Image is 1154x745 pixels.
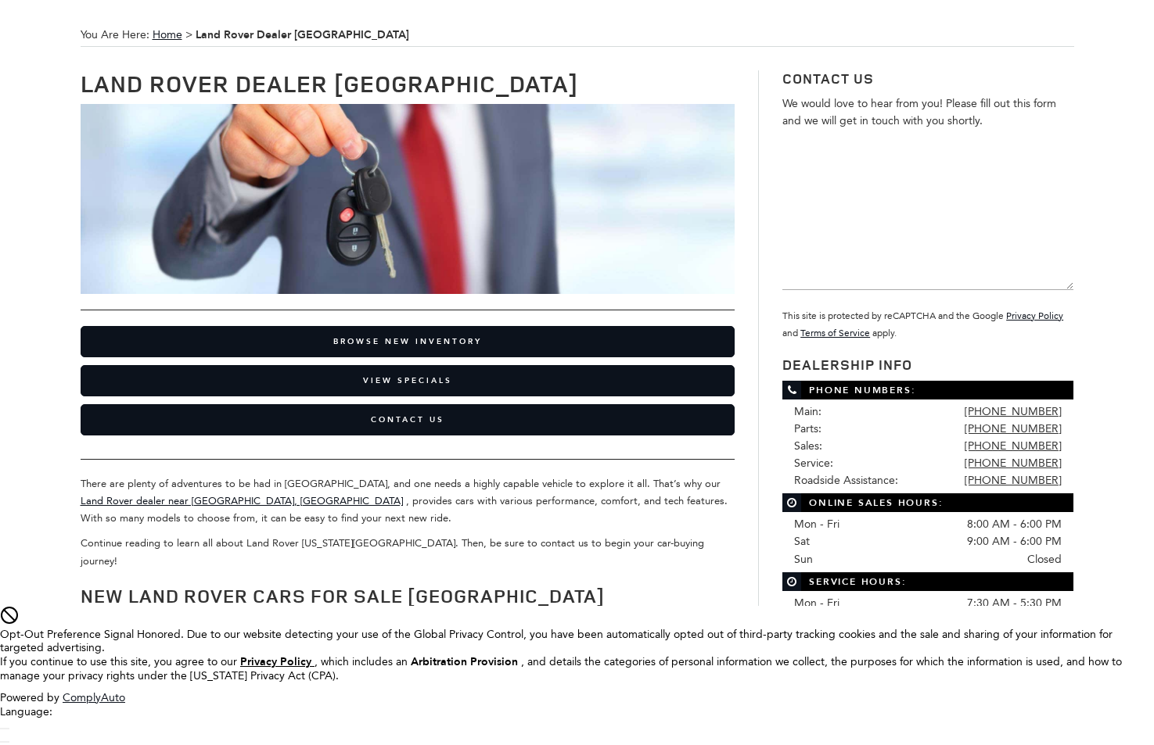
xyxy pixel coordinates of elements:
[967,595,1062,612] span: 7:30 AM - 5:30 PM
[81,495,403,507] a: Land Rover dealer near [GEOGRAPHIC_DATA], [GEOGRAPHIC_DATA]
[794,518,839,531] span: Mon - Fri
[153,28,182,41] a: Home
[1006,310,1063,321] a: Privacy Policy
[149,28,409,41] span: >
[63,691,125,704] a: ComplyAuto
[794,439,822,453] span: Sales:
[965,405,1062,418] a: [PHONE_NUMBER]
[81,586,735,627] h2: New Land Rover Cars for Sale [GEOGRAPHIC_DATA] [GEOGRAPHIC_DATA]
[81,404,735,435] a: Contact Us
[240,654,311,669] u: Privacy Policy
[782,357,1073,373] h3: Dealership Info
[81,475,735,527] p: There are plenty of adventures to be had in [GEOGRAPHIC_DATA], and one needs a highly capable veh...
[411,654,518,669] strong: Arbitration Provision
[965,422,1062,435] a: [PHONE_NUMBER]
[81,535,735,569] p: Continue reading to learn all about Land Rover [US_STATE][GEOGRAPHIC_DATA]. Then, be sure to cont...
[81,70,735,96] h1: Land Rover Dealer [GEOGRAPHIC_DATA]
[965,439,1062,453] a: [PHONE_NUMBER]
[240,655,315,668] a: Privacy Policy
[782,493,1073,512] span: Online Sales Hours:
[965,474,1062,487] a: [PHONE_NUMBER]
[782,381,1073,399] span: Phone Numbers:
[81,23,1074,47] div: Breadcrumbs
[782,572,1073,591] span: Service Hours:
[196,27,409,42] strong: Land Rover Dealer [GEOGRAPHIC_DATA]
[794,596,839,610] span: Mon - Fri
[782,70,1073,88] h3: Contact Us
[794,422,821,435] span: Parts:
[81,23,1074,47] span: You Are Here:
[1027,551,1062,568] span: Closed
[794,535,810,548] span: Sat
[782,97,1056,127] span: We would love to hear from you! Please fill out this form and we will get in touch with you shortly.
[81,326,735,357] a: Browse New Inventory
[782,310,1063,338] small: This site is protected by reCAPTCHA and the Google and apply.
[967,516,1062,533] span: 8:00 AM - 6:00 PM
[81,365,735,396] a: View Specials
[794,405,821,418] span: Main:
[794,553,813,566] span: Sun
[800,328,870,338] a: Terms of Service
[967,533,1062,550] span: 9:00 AM - 6:00 PM
[794,457,833,470] span: Service:
[794,474,898,487] span: Roadside Assistance:
[965,457,1062,470] a: [PHONE_NUMBER]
